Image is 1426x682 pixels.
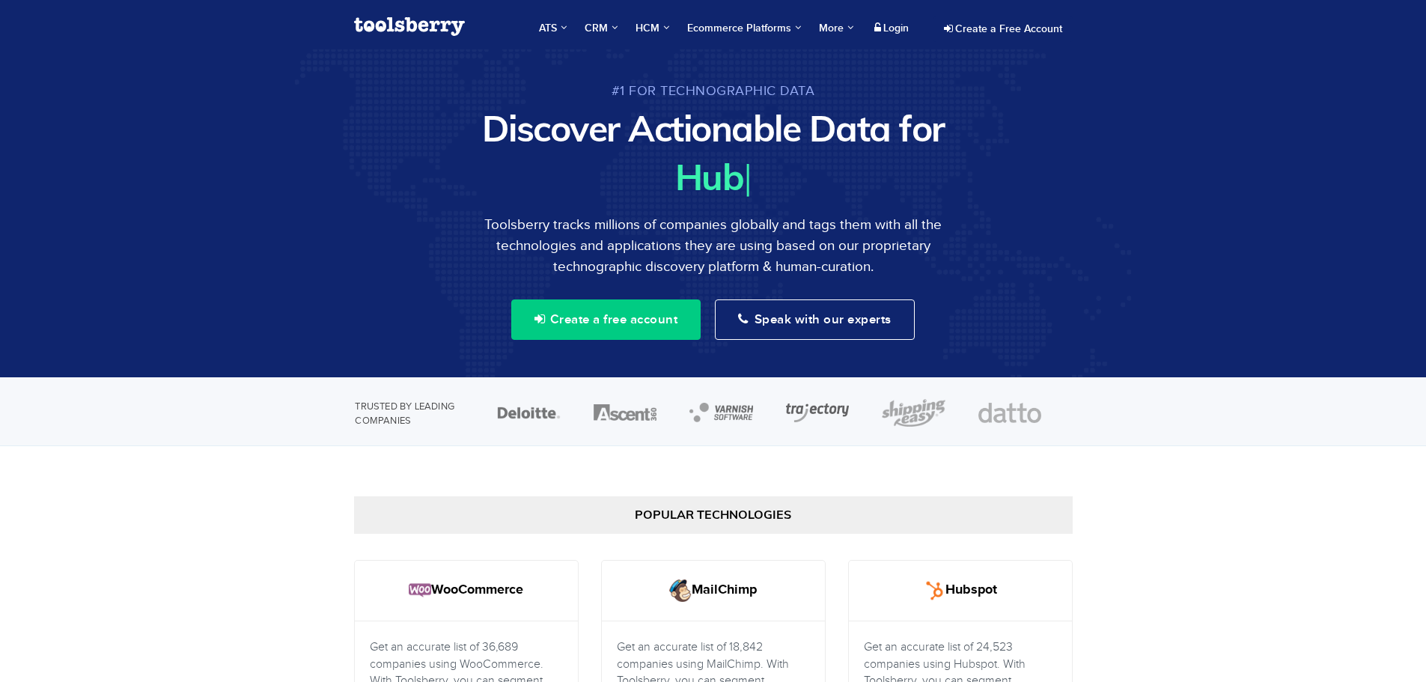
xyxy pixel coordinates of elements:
[865,16,918,40] a: Login
[669,579,692,602] img: MailChimp
[355,561,578,621] div: WooCommerce
[577,7,625,49] a: CRM
[636,21,669,36] span: HCM
[923,579,945,602] img: Hubspot
[497,407,561,419] img: deloitte
[675,154,744,199] span: Hub
[811,7,861,49] a: More
[354,214,1073,277] p: Toolsberry tracks millions of companies globally and tags them with all the technologies and appl...
[377,508,1049,522] h2: Popular Technologies
[594,404,657,421] img: ascent360
[882,399,945,427] img: shipping easy
[355,377,460,427] p: TRUSTED BY LEADING COMPANIES
[715,299,915,340] button: Speak with our experts
[539,21,567,36] span: ATS
[354,7,465,46] a: Toolsberry
[933,16,1073,42] a: Create a Free Account
[680,7,808,49] a: Ecommerce Platforms
[585,21,618,36] span: CRM
[628,7,677,49] a: HCM
[511,299,701,340] button: Create a free account
[354,17,465,36] img: Toolsberry
[819,22,853,34] span: More
[354,83,1073,98] span: #1 for Technographic Data
[689,403,753,422] img: varnish
[531,7,574,49] a: ATS
[354,106,1073,150] h1: Discover Actionable Data for
[978,403,1042,424] img: datto
[849,561,1072,621] div: Hubspot
[687,21,801,36] span: Ecommerce Platforms
[786,404,850,423] img: trajectory
[743,154,752,199] span: |
[602,561,825,621] div: MailChimp
[409,579,431,602] img: WooCommerce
